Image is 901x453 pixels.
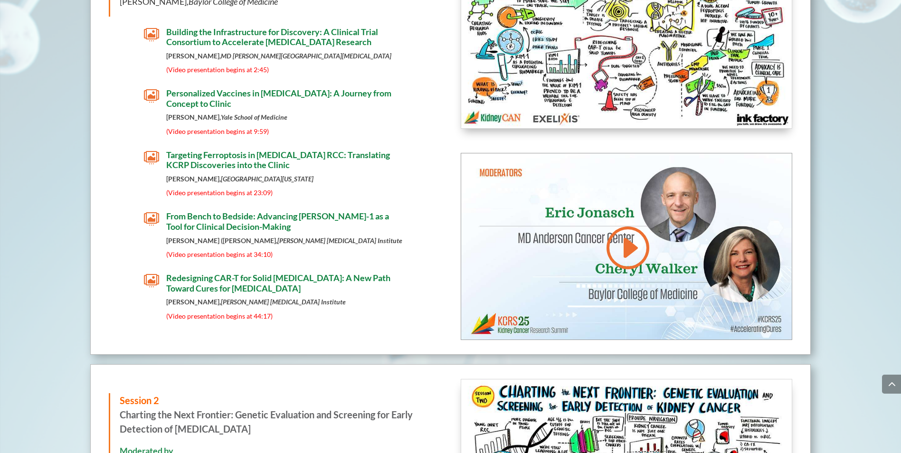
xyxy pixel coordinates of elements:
span: (Video presentation begins at 9:59) [166,127,269,135]
span: (Video presentation begins at 23:09) [166,189,273,197]
span:  [144,150,159,165]
em: [PERSON_NAME] [MEDICAL_DATA] Institute [277,236,402,245]
span:  [144,88,159,104]
em: MD [PERSON_NAME][GEOGRAPHIC_DATA][MEDICAL_DATA] [221,52,391,60]
span: Personalized Vaccines in [MEDICAL_DATA]: A Journey from Concept to Clinic [166,88,391,109]
em: Yale School of Medicine [221,113,287,121]
span: Session 2 [120,395,159,406]
strong: [PERSON_NAME], [166,298,346,306]
strong: [PERSON_NAME], [166,175,313,183]
span: Targeting Ferroptosis in [MEDICAL_DATA] RCC: Translating KCRP Discoveries into the Clinic [166,150,390,170]
strong: Charting the Next Frontier: Genetic Evaluation and Screening for Early Detection of [MEDICAL_DATA] [120,409,413,434]
span:  [144,27,159,42]
strong: [PERSON_NAME], [166,52,391,60]
span: (Video presentation begins at 2:45) [166,66,269,74]
em: [PERSON_NAME] [MEDICAL_DATA] Institute [221,298,346,306]
span:  [144,273,159,288]
em: [GEOGRAPHIC_DATA][US_STATE] [221,175,313,183]
span: From Bench to Bedside: Advancing [PERSON_NAME]-1 as a Tool for Clinical Decision-Making [166,211,389,232]
span:  [144,211,159,226]
span: Building the Infrastructure for Discovery: A Clinical Trial Consortium to Accelerate [MEDICAL_DAT... [166,27,378,47]
strong: [PERSON_NAME], [166,113,287,121]
span: (Video presentation begins at 44:17) [166,312,273,320]
span: (Video presentation begins at 34:10) [166,250,273,258]
strong: [PERSON_NAME] ([PERSON_NAME], [166,236,402,245]
span: Redesigning CAR-T for Solid [MEDICAL_DATA]: A New Path Toward Cures for [MEDICAL_DATA] [166,273,390,293]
